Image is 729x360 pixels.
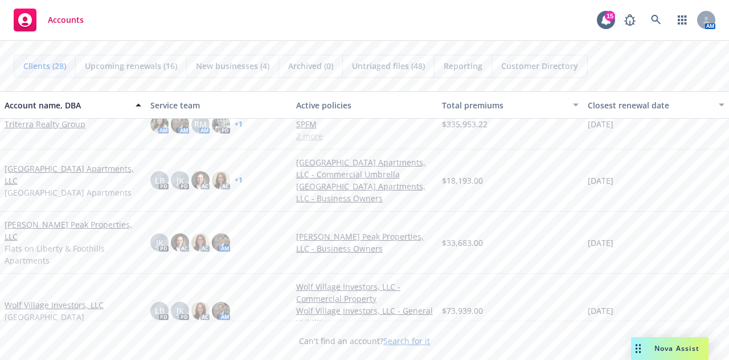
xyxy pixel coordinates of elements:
img: photo [212,233,230,252]
span: [DATE] [588,305,613,317]
span: Accounts [48,15,84,25]
span: Flats on Liberty & Foothills Apartments [5,242,141,266]
span: $335,953.22 [442,118,488,130]
div: 15 [605,11,615,21]
button: Closest renewal date [583,91,729,119]
div: Service team [150,99,287,111]
span: Clients (28) [23,60,66,72]
div: Drag to move [631,337,645,360]
a: Switch app [671,9,694,31]
a: Search for it [383,335,430,346]
img: photo [212,302,230,320]
a: + 1 [235,121,243,128]
div: Active policies [296,99,433,111]
a: [GEOGRAPHIC_DATA] Apartments, LLC [5,163,141,187]
span: Untriaged files (48) [352,60,425,72]
span: [DATE] [588,118,613,130]
span: LB [155,305,165,317]
img: photo [171,233,189,252]
div: Total premiums [442,99,566,111]
span: [DATE] [588,237,613,249]
img: photo [212,115,230,134]
a: Search [645,9,667,31]
span: $18,193.00 [442,175,483,187]
span: Upcoming renewals (16) [85,60,177,72]
img: photo [191,171,210,189]
span: Reporting [444,60,482,72]
span: Customer Directory [501,60,578,72]
button: Active policies [292,91,437,119]
div: Account name, DBA [5,99,129,111]
a: [PERSON_NAME] Peak Properties, LLC - Business Owners [296,230,433,254]
img: photo [191,233,210,252]
a: [GEOGRAPHIC_DATA] Apartments, LLC - Commercial Umbrella [296,156,433,180]
span: $33,683.00 [442,237,483,249]
button: Nova Assist [631,337,708,360]
span: [DATE] [588,175,613,187]
a: Report a Bug [619,9,641,31]
a: Triterra Realty Group [5,118,85,130]
a: 2 more [296,130,433,142]
span: Can't find an account? [299,335,430,347]
span: [GEOGRAPHIC_DATA] [5,311,84,323]
a: Wolf Village Investors, LLC - Commercial Property [296,281,433,305]
a: [GEOGRAPHIC_DATA] Apartments, LLC - Business Owners [296,180,433,204]
img: photo [191,302,210,320]
img: photo [212,171,230,189]
button: Service team [146,91,292,119]
button: Total premiums [437,91,583,119]
img: photo [171,115,189,134]
img: photo [150,115,169,134]
div: Closest renewal date [588,99,712,111]
a: [PERSON_NAME] Peak Properties, LLC [5,219,141,242]
a: Wolf Village Investors, LLC [5,299,104,311]
span: New businesses (4) [196,60,269,72]
span: $73,939.00 [442,305,483,317]
span: JK [156,237,163,249]
span: LB [155,175,165,187]
span: [GEOGRAPHIC_DATA] Apartments [5,187,132,199]
span: Archived (0) [288,60,333,72]
span: JK [177,305,184,317]
a: SPFM [296,118,433,130]
span: RM [194,118,207,130]
a: Wolf Village Investors, LLC - General Liability [296,305,433,329]
span: JK [177,175,184,187]
a: + 1 [235,177,243,184]
a: Accounts [9,4,88,36]
span: Nova Assist [654,343,699,353]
